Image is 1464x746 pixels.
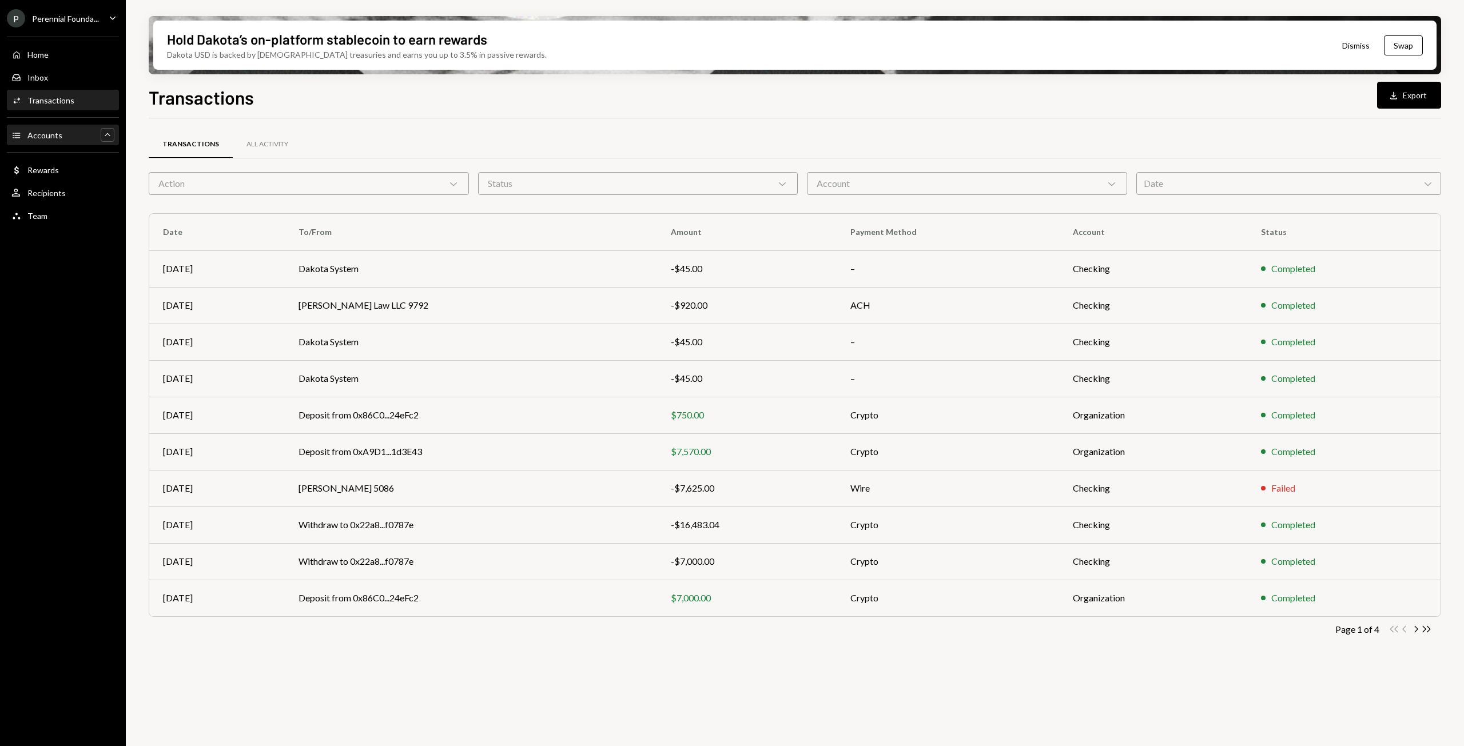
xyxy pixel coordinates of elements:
[1059,433,1247,470] td: Organization
[285,250,657,287] td: Dakota System
[163,372,271,385] div: [DATE]
[1059,470,1247,506] td: Checking
[7,67,119,87] a: Inbox
[837,324,1059,360] td: –
[671,481,823,495] div: -$7,625.00
[167,30,487,49] div: Hold Dakota’s on-platform stablecoin to earn rewards
[7,205,119,226] a: Team
[1059,506,1247,543] td: Checking
[167,49,547,61] div: Dakota USD is backed by [DEMOGRAPHIC_DATA] treasuries and earns you up to 3.5% in passive rewards.
[285,287,657,324] td: [PERSON_NAME] Law LLC 9792
[7,44,119,65] a: Home
[1059,250,1247,287] td: Checking
[7,125,119,145] a: Accounts
[1059,360,1247,397] td: Checking
[149,172,469,195] div: Action
[671,408,823,422] div: $750.00
[1136,172,1442,195] div: Date
[657,214,837,250] th: Amount
[233,130,302,159] a: All Activity
[1384,35,1423,55] button: Swap
[1247,214,1441,250] th: Status
[27,73,48,82] div: Inbox
[27,188,66,198] div: Recipients
[671,298,823,312] div: -$920.00
[671,262,823,276] div: -$45.00
[27,130,62,140] div: Accounts
[7,9,25,27] div: P
[1059,580,1247,616] td: Organization
[149,214,285,250] th: Date
[1271,445,1315,458] div: Completed
[671,518,823,532] div: -$16,483.04
[1271,372,1315,385] div: Completed
[1059,543,1247,580] td: Checking
[285,397,657,433] td: Deposit from 0x86C0...24eFc2
[1335,624,1379,635] div: Page 1 of 4
[163,335,271,349] div: [DATE]
[285,506,657,543] td: Withdraw to 0x22a8...f0787e
[162,139,219,149] div: Transactions
[671,591,823,605] div: $7,000.00
[1059,287,1247,324] td: Checking
[1271,591,1315,605] div: Completed
[27,165,59,175] div: Rewards
[27,211,47,221] div: Team
[837,250,1059,287] td: –
[285,214,657,250] th: To/From
[285,543,657,580] td: Withdraw to 0x22a8...f0787e
[27,95,74,105] div: Transactions
[149,86,254,109] h1: Transactions
[7,159,119,180] a: Rewards
[1059,214,1247,250] th: Account
[163,481,271,495] div: [DATE]
[478,172,798,195] div: Status
[163,445,271,458] div: [DATE]
[163,408,271,422] div: [DATE]
[837,214,1059,250] th: Payment Method
[149,130,233,159] a: Transactions
[671,554,823,568] div: -$7,000.00
[837,360,1059,397] td: –
[837,543,1059,580] td: Crypto
[285,324,657,360] td: Dakota System
[1059,397,1247,433] td: Organization
[807,172,1127,195] div: Account
[1328,32,1384,59] button: Dismiss
[32,14,99,23] div: Perennial Founda...
[285,580,657,616] td: Deposit from 0x86C0...24eFc2
[1271,554,1315,568] div: Completed
[671,445,823,458] div: $7,570.00
[837,433,1059,470] td: Crypto
[7,90,119,110] a: Transactions
[1059,324,1247,360] td: Checking
[1271,335,1315,349] div: Completed
[7,182,119,203] a: Recipients
[163,518,271,532] div: [DATE]
[671,372,823,385] div: -$45.00
[1271,262,1315,276] div: Completed
[1271,518,1315,532] div: Completed
[285,470,657,506] td: [PERSON_NAME] 5086
[163,554,271,568] div: [DATE]
[837,580,1059,616] td: Crypto
[285,360,657,397] td: Dakota System
[837,287,1059,324] td: ACH
[285,433,657,470] td: Deposit from 0xA9D1...1d3E43
[1377,82,1441,109] button: Export
[163,591,271,605] div: [DATE]
[163,298,271,312] div: [DATE]
[1271,408,1315,422] div: Completed
[837,506,1059,543] td: Crypto
[27,50,49,59] div: Home
[163,262,271,276] div: [DATE]
[837,397,1059,433] td: Crypto
[246,139,288,149] div: All Activity
[837,470,1059,506] td: Wire
[671,335,823,349] div: -$45.00
[1271,481,1295,495] div: Failed
[1271,298,1315,312] div: Completed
